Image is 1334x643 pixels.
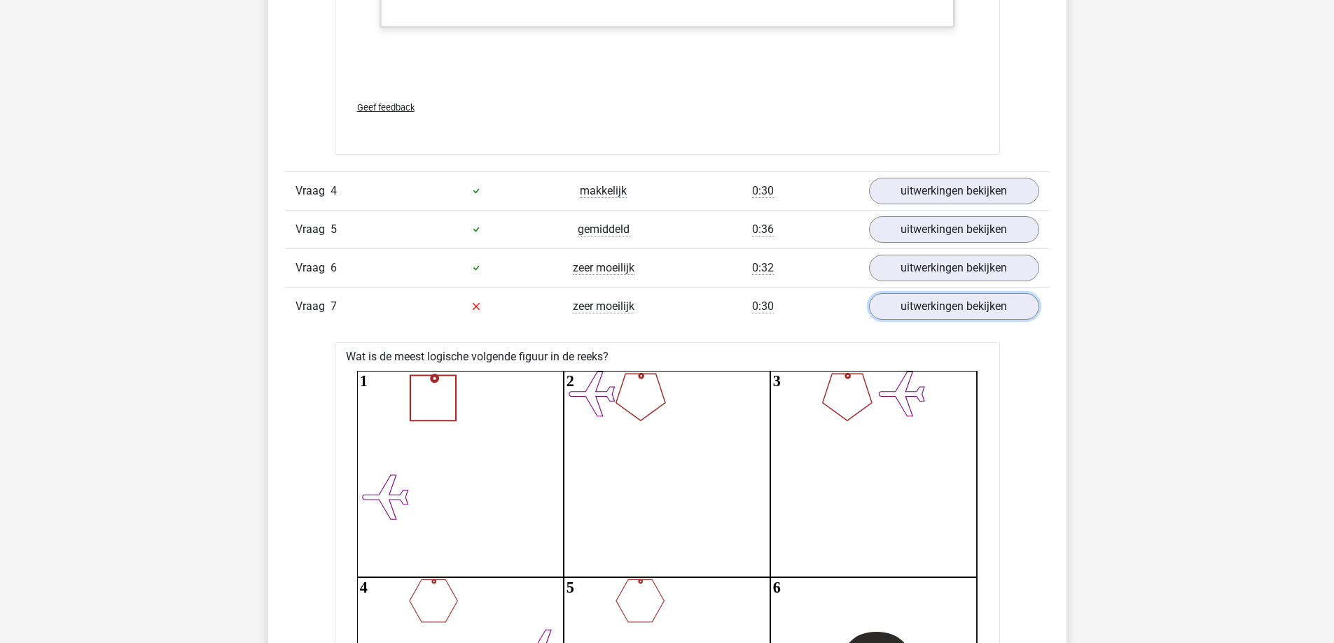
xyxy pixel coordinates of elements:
[331,299,337,313] span: 7
[359,579,367,596] text: 4
[869,255,1039,281] a: uitwerkingen bekijken
[331,184,337,197] span: 4
[773,579,781,596] text: 6
[331,261,337,274] span: 6
[359,372,367,390] text: 1
[331,222,337,236] span: 5
[869,178,1039,204] a: uitwerkingen bekijken
[573,261,634,275] span: zeer moeilijk
[567,372,574,390] text: 2
[869,293,1039,320] a: uitwerkingen bekijken
[296,183,331,199] span: Vraag
[578,222,630,236] span: gemiddeld
[357,102,415,113] span: Geef feedback
[752,184,774,198] span: 0:30
[580,184,627,198] span: makkelijk
[869,216,1039,243] a: uitwerkingen bekijken
[296,260,331,276] span: Vraag
[752,299,774,313] span: 0:30
[567,579,574,596] text: 5
[296,298,331,315] span: Vraag
[296,221,331,238] span: Vraag
[752,222,774,236] span: 0:36
[773,372,781,390] text: 3
[752,261,774,275] span: 0:32
[573,299,634,313] span: zeer moeilijk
